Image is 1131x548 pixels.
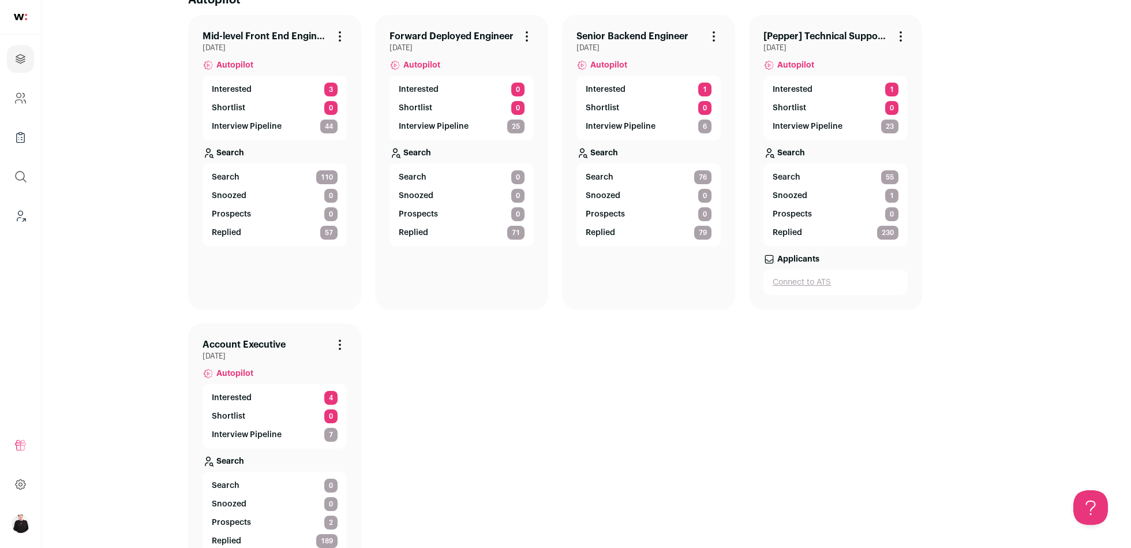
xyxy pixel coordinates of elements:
p: Snoozed [212,190,246,202]
span: Autopilot [403,59,440,71]
button: Project Actions [333,338,347,352]
a: Interested 1 [773,83,898,96]
p: Search [216,147,244,159]
span: Search [212,480,239,491]
span: 1 [698,83,711,96]
a: Shortlist 0 [586,101,711,115]
a: Interested 4 [212,391,338,405]
a: Snoozed 1 [773,189,898,203]
a: Leads (Backoffice) [7,202,34,230]
p: Snoozed [399,190,433,202]
a: Interview Pipeline 44 [212,120,338,133]
span: Search [586,172,613,183]
a: Company and ATS Settings [7,84,34,112]
span: 44 [320,120,338,133]
a: Interested 3 [212,83,338,96]
button: Open dropdown [12,515,30,533]
span: Search [399,172,426,183]
a: Snoozed 0 [212,497,338,511]
span: 0 [511,83,525,96]
a: Projects [7,45,34,73]
span: 0 [511,207,525,221]
a: Replied 57 [212,226,338,240]
span: 4 [324,391,338,405]
a: Snoozed 0 [212,189,338,203]
span: [DATE] [763,43,908,53]
span: 0 [698,189,711,203]
a: Prospects 0 [586,207,711,221]
p: Prospects [212,517,251,528]
span: 0 [324,101,338,115]
a: Account Executive [203,338,286,352]
span: 0 [324,409,338,423]
span: 0 [698,207,711,221]
p: Interview Pipeline [586,121,656,132]
a: Autopilot [576,53,721,76]
a: Search [203,449,347,472]
a: Autopilot [203,361,347,384]
button: Project Actions [894,29,908,43]
span: 3 [324,83,338,96]
span: 230 [877,226,898,240]
a: Prospects 2 [212,516,338,530]
p: Snoozed [773,190,807,202]
span: 0 [324,497,338,511]
iframe: Help Scout Beacon - Open [1073,490,1108,525]
p: Replied [586,227,615,238]
span: 0 [324,479,338,493]
p: Interested [212,392,252,404]
span: 0 [324,207,338,221]
a: Replied 79 [586,226,711,240]
span: 0 [324,189,338,203]
p: Snoozed [212,498,246,510]
span: Autopilot [590,59,627,71]
span: Search [212,172,239,183]
a: Interview Pipeline 6 [586,120,711,133]
span: 76 [694,170,711,184]
p: Search [590,147,618,159]
span: [DATE] [390,43,534,53]
p: Shortlist [399,102,432,114]
a: Search 0 [399,170,525,184]
span: 7 [324,428,338,442]
span: 57 [320,226,338,240]
p: Replied [212,535,241,547]
a: Company Lists [7,124,34,151]
a: Search [763,140,908,163]
span: 2 [324,516,338,530]
a: Shortlist 0 [773,101,898,115]
p: Interview Pipeline [773,121,842,132]
a: Prospects 0 [399,207,525,221]
p: Search [777,147,805,159]
a: Snoozed 0 [399,189,525,203]
span: 0 [885,101,898,115]
a: Search [390,140,534,163]
span: 79 [694,226,711,240]
a: Applicants [763,247,908,270]
p: Snoozed [586,190,620,202]
p: Search [216,456,244,467]
a: Replied 71 [399,226,525,240]
a: Prospects 0 [773,207,898,221]
span: 6 [698,120,711,133]
a: Search 76 [586,170,711,184]
a: Replied 189 [212,534,338,548]
p: Applicants [777,254,819,265]
a: Connect to ATS [773,277,898,288]
a: Senior Backend Engineer [576,29,688,43]
span: 0 [511,101,525,115]
a: Autopilot [390,53,534,76]
a: Search 110 [212,170,338,184]
span: 25 [507,120,525,133]
a: Search 0 [212,479,338,493]
span: 23 [881,120,898,133]
a: Search [576,140,721,163]
p: Shortlist [773,102,806,114]
p: Replied [773,227,802,238]
p: Search [403,147,431,159]
a: Interested 1 [586,83,711,96]
span: 110 [316,170,338,184]
p: Prospects [586,208,625,220]
button: Project Actions [333,29,347,43]
span: 0 [698,101,711,115]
